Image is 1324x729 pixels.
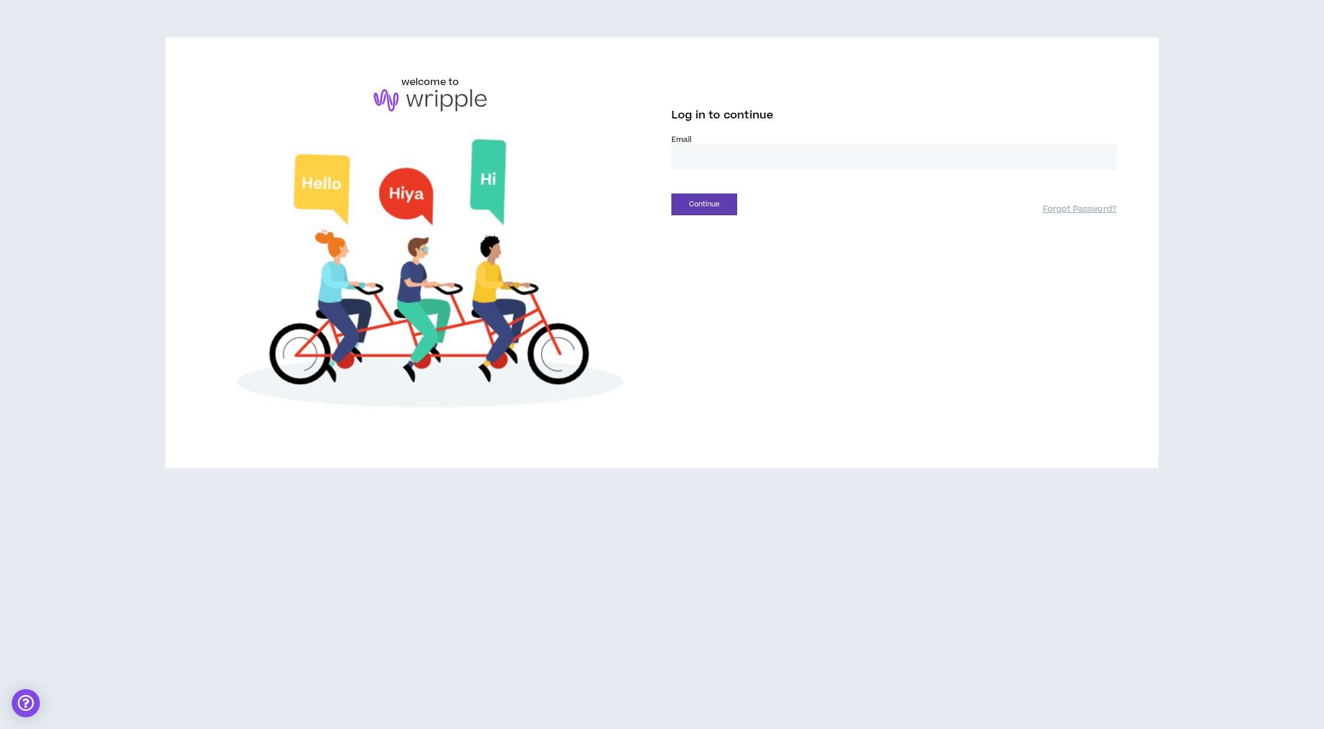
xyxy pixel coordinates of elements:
label: Email [671,134,1116,145]
img: logo-brand.png [374,89,487,111]
div: Open Intercom Messenger [12,689,40,717]
img: Welcome to Wripple [208,123,653,430]
h6: welcome to [401,75,460,89]
button: Continue [671,194,737,215]
a: Forgot Password? [1043,204,1116,215]
span: Log in to continue [671,108,774,123]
